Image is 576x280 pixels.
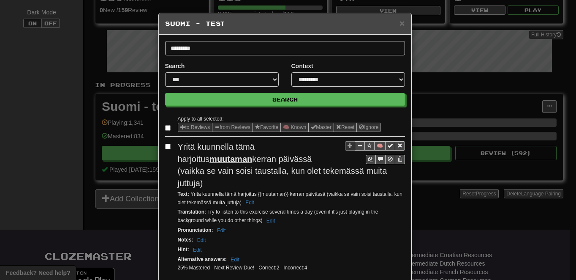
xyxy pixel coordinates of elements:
small: Yritä kuunnella tämä harjoitus {{muutaman}} kerran päivässä (vaikka se vain soisi taustalla, kun ... [178,191,402,206]
div: Sentence controls [345,141,405,164]
button: from Reviews [212,123,253,132]
button: 🧠 [374,141,386,151]
li: Incorrect: 4 [281,264,309,272]
button: Edit [243,198,257,207]
button: Close [399,19,405,27]
button: to Reviews [178,123,213,132]
li: 25% Mastered [176,264,212,272]
span: × [399,18,405,28]
button: Master [308,123,334,132]
strong: Translation : [178,209,206,215]
strong: Notes : [178,237,193,243]
button: Reset [334,123,357,132]
li: Correct: 2 [256,264,281,272]
button: Ignore [356,123,381,132]
strong: Alternative answers : [178,256,227,262]
button: Edit [215,226,228,235]
button: Favorite [253,123,281,132]
strong: Text : [178,191,190,197]
button: Edit [264,216,278,225]
h5: Suomi - test [165,19,405,28]
label: Context [291,62,313,70]
small: Try to listen to this exercise several times a day (even if it's just playing in the background w... [178,209,378,223]
span: Yritä kuunnella tämä harjoitus kerran päivässä (vaikka se vain soisi taustalla, kun olet tekemäss... [178,142,387,188]
label: Search [165,62,185,70]
u: muutaman [209,154,252,164]
span: 2025-04-03 [244,265,254,271]
div: Sentence controls [366,155,405,164]
div: Sentence options [178,123,381,132]
strong: Hint : [178,247,189,253]
button: Edit [228,255,242,264]
button: Edit [190,245,204,255]
button: 🧠 Known [280,123,309,132]
li: Next Review: [212,264,256,272]
button: Search [165,93,405,106]
button: Edit [195,236,209,245]
small: Apply to all selected: [178,116,224,122]
strong: Pronunciation : [178,227,213,233]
